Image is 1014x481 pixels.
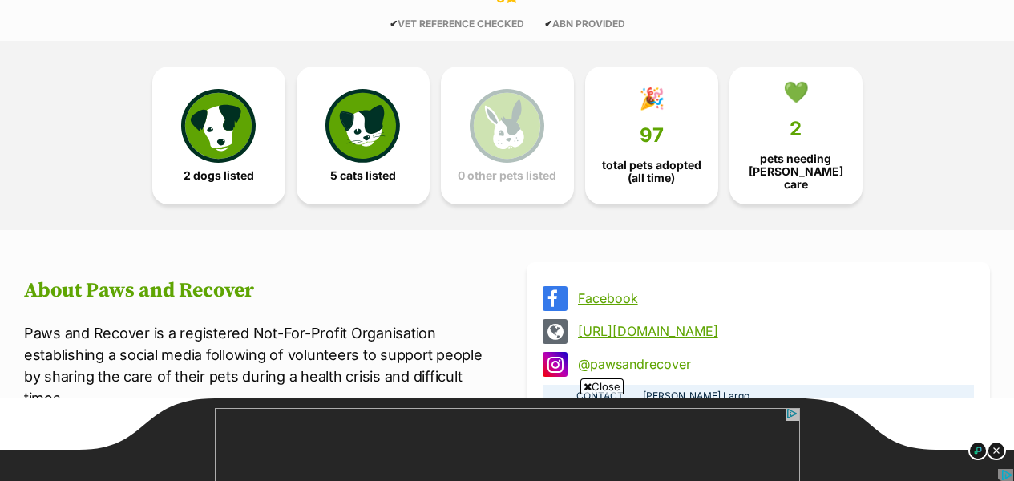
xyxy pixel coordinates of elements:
a: 🎉 97 total pets adopted (all time) [585,67,718,204]
a: 💚 2 pets needing [PERSON_NAME] care [729,67,863,204]
a: @pawsandrecover [578,357,968,371]
h2: About Paws and Recover [24,279,487,303]
img: close_dark.svg [987,441,1006,460]
a: Facebook [578,291,968,305]
td: [PERSON_NAME] Largo [637,385,974,407]
span: 0 other pets listed [458,169,556,182]
td: Contact [543,385,637,407]
a: 2 dogs listed [152,67,285,204]
span: VET REFERENCE CHECKED [390,18,524,30]
icon: ✔ [390,18,398,30]
span: Close [580,378,624,394]
div: 🎉 [639,87,665,111]
span: 97 [640,124,664,147]
icon: ✔ [544,18,552,30]
div: 💚 [783,80,809,104]
span: ABN PROVIDED [544,18,625,30]
a: 0 other pets listed [441,67,574,204]
span: pets needing [PERSON_NAME] care [743,152,849,191]
img: bunny-icon-b786713a4a21a2fe6d13e954f4cb29d131f1b31f8a74b52ca2c6d2999bc34bbe.svg [470,89,543,163]
a: [URL][DOMAIN_NAME] [578,324,968,338]
img: cat-icon-068c71abf8fe30c970a85cd354bc8e23425d12f6e8612795f06af48be43a487a.svg [325,89,399,163]
img: adchoices.png [787,10,797,20]
span: total pets adopted (all time) [599,159,705,184]
span: 5 cats listed [330,169,396,182]
span: 2 [790,118,802,140]
span: 2 dogs listed [184,169,254,182]
img: petrescue-icon-eee76f85a60ef55c4a1927667547b313a7c0e82042636edf73dce9c88f694885.svg [181,89,255,163]
a: 5 cats listed [297,67,430,204]
img: info_dark.svg [968,441,988,460]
